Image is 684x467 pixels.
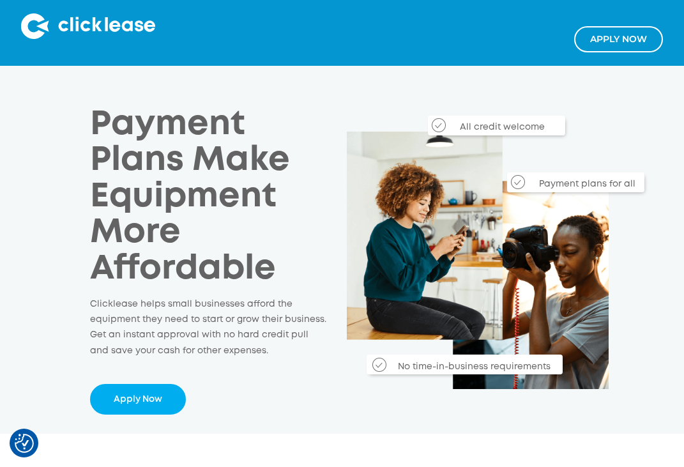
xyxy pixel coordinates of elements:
p: Clicklease helps small businesses afford the equipment they need to start or grow their business.... [90,296,328,358]
img: Checkmark_callout [372,358,386,372]
img: Clicklease logo [21,13,155,39]
a: Apply NOw [574,26,663,52]
img: Revisit consent button [15,434,34,453]
img: Clicklease_customers [347,132,609,390]
div: All credit welcome [452,121,565,134]
h1: Payment Plans Make Equipment More Affordable [90,107,347,287]
a: Apply Now [90,384,186,415]
img: Checkmark_callout [511,175,525,189]
img: Checkmark_callout [432,118,446,132]
div: Payment plans for all [531,178,644,190]
div: No time-in-business requirements [390,360,563,373]
button: Consent Preferences [15,434,34,453]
